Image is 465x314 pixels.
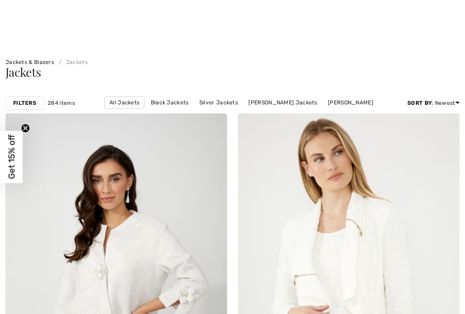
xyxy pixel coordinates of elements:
a: Silver Jackets [195,97,242,108]
a: [PERSON_NAME] [323,97,378,108]
a: Jackets & Blazers [5,59,54,65]
strong: Filters [13,99,36,107]
a: Jackets [55,59,87,65]
a: All Jackets [104,96,144,109]
a: Solid [214,109,237,121]
a: Pattern [238,109,268,121]
span: Get 15% off [6,135,17,179]
span: 284 items [48,99,75,107]
a: Black Jackets [146,97,193,108]
a: [PERSON_NAME] Jackets [244,97,322,108]
span: Jackets [5,64,41,80]
div: : Newest [407,99,460,107]
button: Close teaser [21,124,30,133]
strong: Sort By [407,100,432,106]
